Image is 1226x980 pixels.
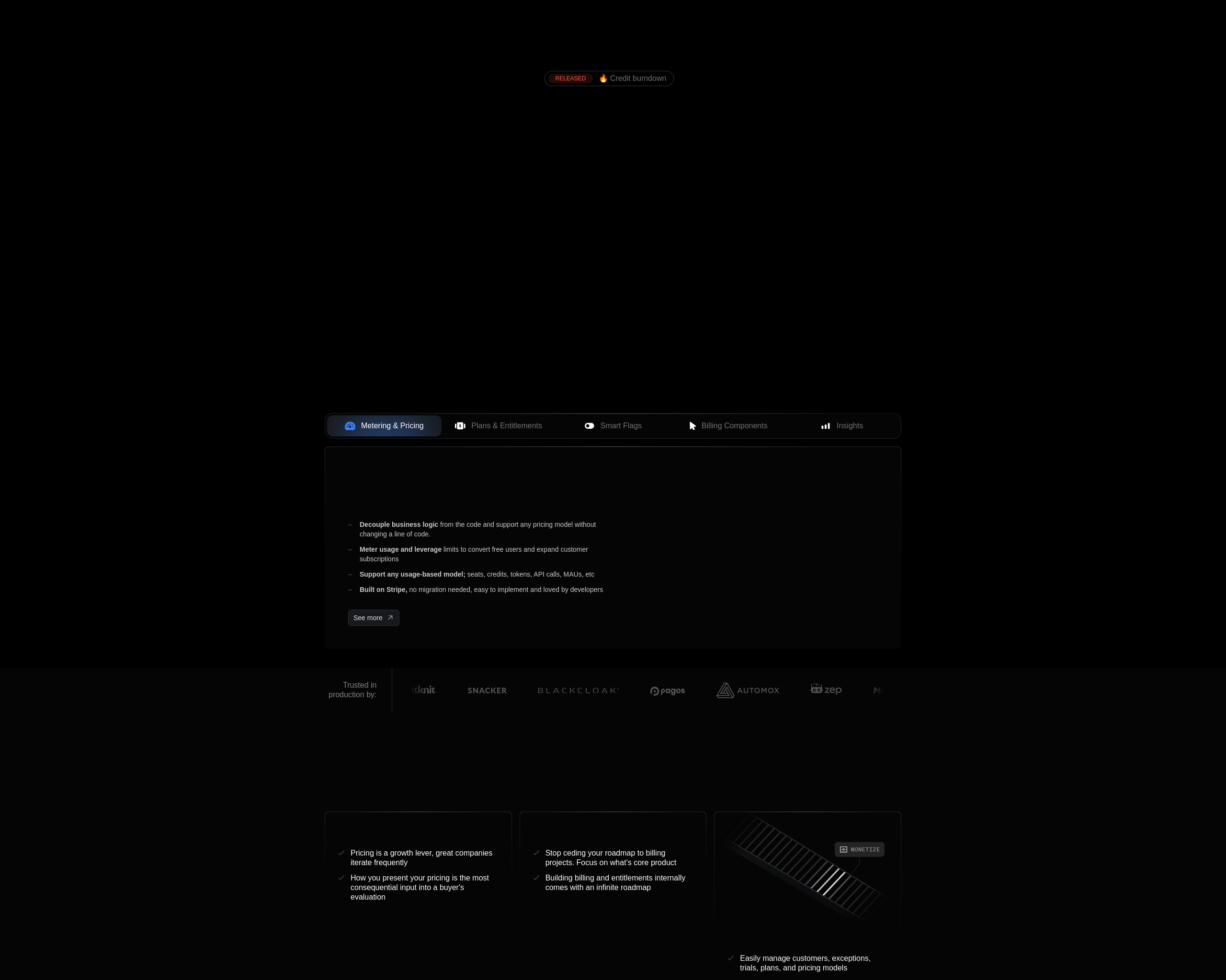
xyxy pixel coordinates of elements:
[348,569,620,579] div: seats, credits, tokens, API calls, MAUs, etc
[810,676,841,704] img: Customer 6
[545,849,677,867] span: Stop ceding your roadmap to billing projects. Focus on what’s core product
[471,420,542,432] span: Plans & Entitlements
[348,545,620,564] div: limits to convert free users and expand customer subscriptions
[327,415,442,436] button: Metering & Pricing
[548,74,666,83] a: [object Object],[object Object]
[716,676,779,704] img: Customer 5
[348,520,620,539] div: from the code and support any pricing model without changing a line of code.
[394,676,436,704] img: Customer 1
[360,586,408,593] span: Built on Stripe,
[702,420,768,432] span: Billing Components
[361,420,424,432] span: Metering & Pricing
[360,570,465,578] span: Support any usage-based model;
[351,849,495,867] span: Pricing is a growth lever, great companies iterate frequently
[601,420,642,432] span: Smart Flags
[784,415,899,436] button: Insights
[351,874,491,901] span: How you present your pricing is the most consequential input into a buyer's evaluation
[442,415,556,436] button: Plans & Entitlements
[467,676,506,704] img: Customer 2
[545,874,688,891] span: Building billing and entitlements internally comes with an infinite roadmap
[360,521,438,528] span: Decouple business logic
[538,676,618,704] img: Customer 3
[348,610,399,626] a: [object Object]
[670,415,784,436] button: Billing Components
[556,415,670,436] button: Smart Flags
[360,546,442,553] span: Meter usage and leverage
[599,74,667,83] span: 🔥 Credit burndown
[851,847,880,851] g: MONETIZE
[329,680,377,700] div: Trusted in production by:
[650,676,684,704] img: Customer 4
[837,420,863,432] span: Insights
[548,74,592,83] div: RELEASED
[353,613,383,623] span: See more
[348,585,620,594] div: no migration needed, easy to implement and loved by developers
[740,954,873,972] span: Easily manage customers, exceptions, trials, plans, and pricing models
